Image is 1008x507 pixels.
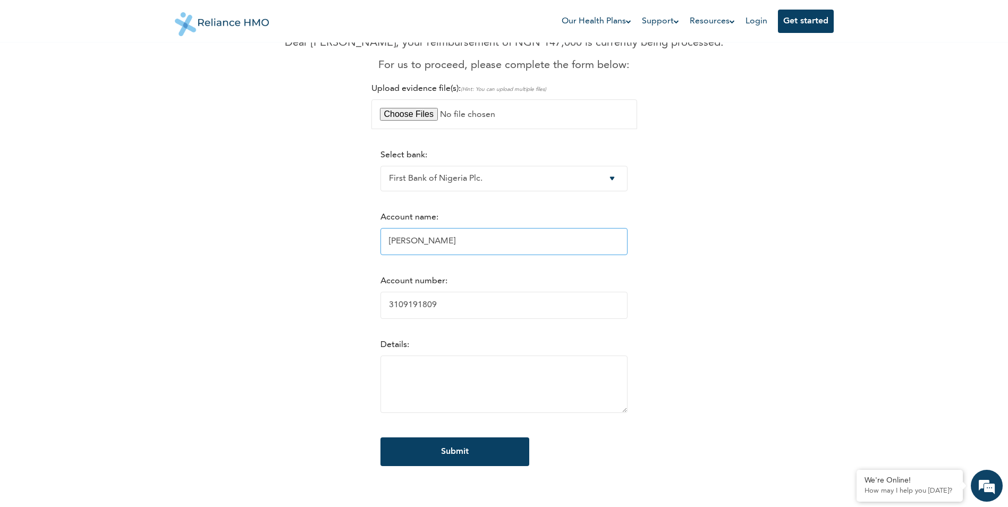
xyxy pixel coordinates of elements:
label: Account name: [380,213,438,222]
label: Select bank: [380,151,427,159]
p: For us to proceed, please complete the form below: [285,57,724,73]
a: Our Health Plans [562,15,631,28]
div: We're Online! [865,476,955,485]
a: Resources [690,15,735,28]
label: Upload evidence file(s): [371,84,546,93]
p: Dear [PERSON_NAME], your reimbursement of NGN 147,000 is currently being processed. [285,35,724,51]
span: (Hint: You can upload multiple files) [461,87,546,92]
label: Account number: [380,277,447,285]
button: Get started [778,10,834,33]
input: Submit [380,437,529,466]
label: Details: [380,341,409,349]
p: How may I help you today? [865,487,955,495]
img: Reliance HMO's Logo [175,4,269,36]
a: Support [642,15,679,28]
a: Login [746,17,767,26]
